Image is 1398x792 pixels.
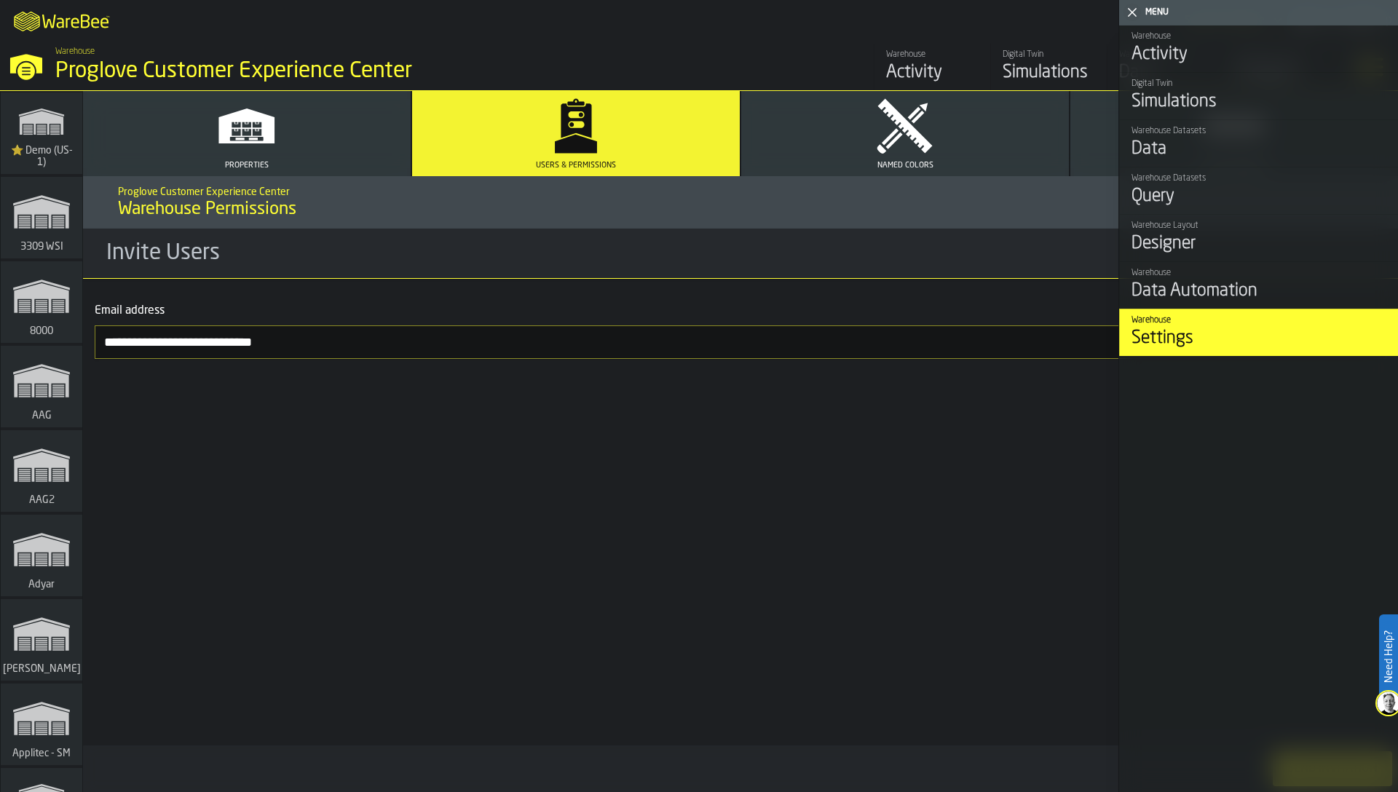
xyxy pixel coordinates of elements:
[95,302,1386,320] div: Email address
[874,44,990,90] a: link-to-/wh/i/ad8a128b-0962-41b6-b9c5-f48cc7973f93/feed/
[877,161,933,170] span: Named Colors
[1,92,82,177] a: link-to-/wh/i/103622fe-4b04-4da1-b95f-2619b9c959cc/simulations
[95,240,220,266] span: Invite Users
[118,198,296,221] span: Warehouse Permissions
[7,145,76,168] span: ⭐ Demo (US-1)
[1,430,82,515] a: link-to-/wh/i/ba0ffe14-8e36-4604-ab15-0eac01efbf24/simulations
[1003,49,1095,60] div: Digital Twin
[990,44,1107,90] a: link-to-/wh/i/ad8a128b-0962-41b6-b9c5-f48cc7973f93/simulations
[55,47,95,57] span: Warehouse
[29,410,55,421] span: AAG
[9,748,74,759] span: Applitec - SM
[1,261,82,346] a: link-to-/wh/i/b2e041e4-2753-4086-a82a-958e8abdd2c7/simulations
[118,183,1363,198] h2: Sub Title
[1003,61,1095,84] div: Simulations
[1,177,82,261] a: link-to-/wh/i/d1ef1afb-ce11-4124-bdae-ba3d01893ec0/simulations
[83,229,1398,279] h3: title-section-Invite Users
[27,325,56,337] span: 8000
[225,161,269,170] span: Properties
[536,161,616,170] span: Users & Permissions
[95,325,1386,359] input: button-toolbar-Email address
[886,61,979,84] div: Activity
[55,58,449,84] div: Proglove Customer Experience Center
[25,579,58,590] span: Adyar
[1,515,82,599] a: link-to-/wh/i/862141b4-a92e-43d2-8b2b-6509793ccc83/simulations
[83,176,1398,229] div: title-Warehouse Permissions
[886,49,979,60] div: Warehouse
[1,599,82,684] a: link-to-/wh/i/72fe6713-8242-4c3c-8adf-5d67388ea6d5/simulations
[26,494,58,506] span: AAG2
[95,302,1386,365] label: button-toolbar-Email address
[17,241,66,253] span: 3309 WSI
[1,346,82,430] a: link-to-/wh/i/27cb59bd-8ba0-4176-b0f1-d82d60966913/simulations
[1,684,82,768] a: link-to-/wh/i/662479f8-72da-4751-a936-1d66c412adb4/simulations
[1107,44,1223,90] a: link-to-/wh/i/ad8a128b-0962-41b6-b9c5-f48cc7973f93/data
[1381,616,1397,697] label: Need Help?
